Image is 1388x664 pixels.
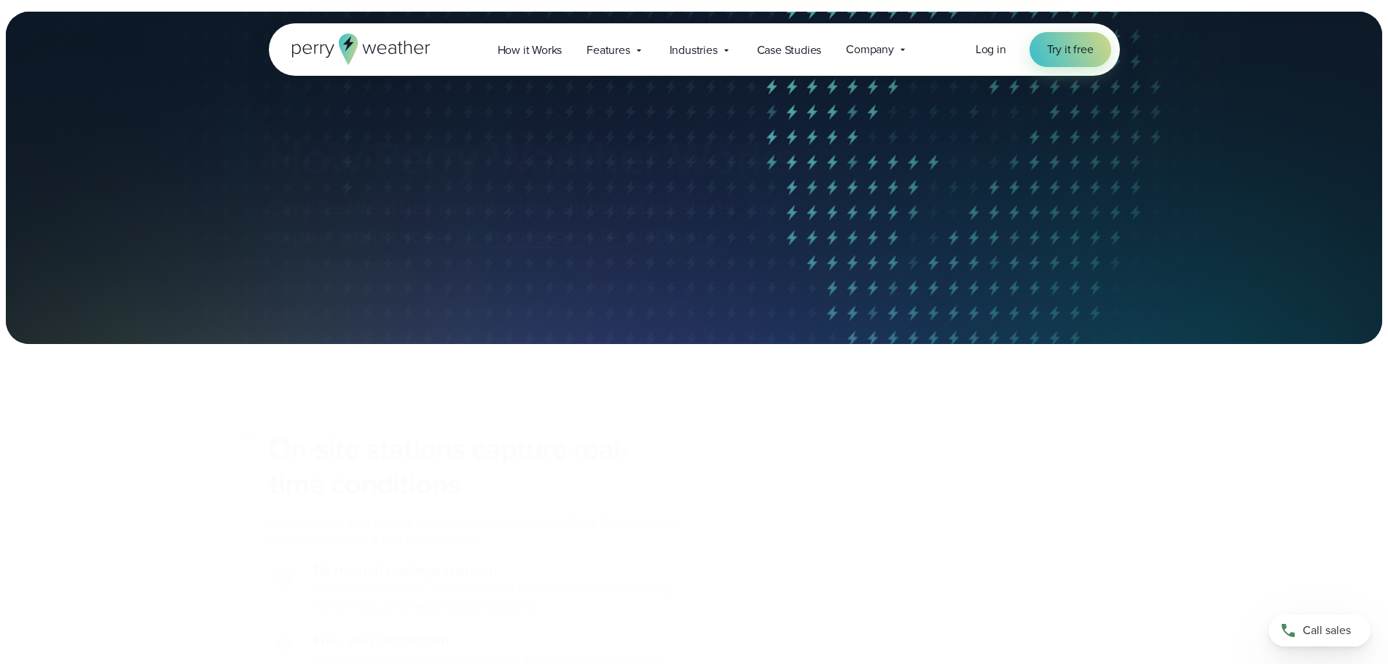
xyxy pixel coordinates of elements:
span: Features [587,42,630,59]
a: Log in [976,41,1006,58]
a: Case Studies [745,35,834,65]
span: Try it free [1047,41,1094,58]
span: Company [846,41,894,58]
a: How it Works [485,35,575,65]
span: Industries [670,42,718,59]
a: Try it free [1030,32,1111,67]
a: Call sales [1269,614,1371,647]
span: Call sales [1303,622,1351,639]
span: Case Studies [757,42,822,59]
span: How it Works [498,42,562,59]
